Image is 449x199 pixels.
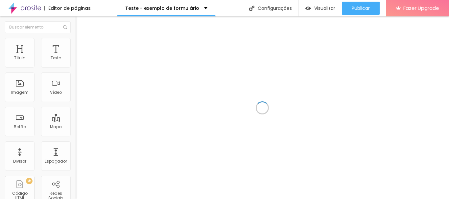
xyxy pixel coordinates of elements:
img: Icone [249,6,254,11]
div: Divisor [13,159,26,164]
p: Teste - exemplo de formulário [125,6,199,10]
img: view-1.svg [305,6,311,11]
img: Icone [63,25,67,29]
div: Botão [14,125,26,129]
input: Buscar elemento [5,21,71,33]
span: Visualizar [314,6,335,11]
div: Imagem [11,90,29,95]
button: Publicar [342,2,380,15]
button: Visualizar [299,2,342,15]
div: Espaçador [45,159,67,164]
span: Fazer Upgrade [403,5,439,11]
div: Vídeo [50,90,62,95]
span: Publicar [352,6,370,11]
div: Mapa [50,125,62,129]
div: Editor de páginas [44,6,91,10]
div: Título [14,56,25,60]
div: Texto [51,56,61,60]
